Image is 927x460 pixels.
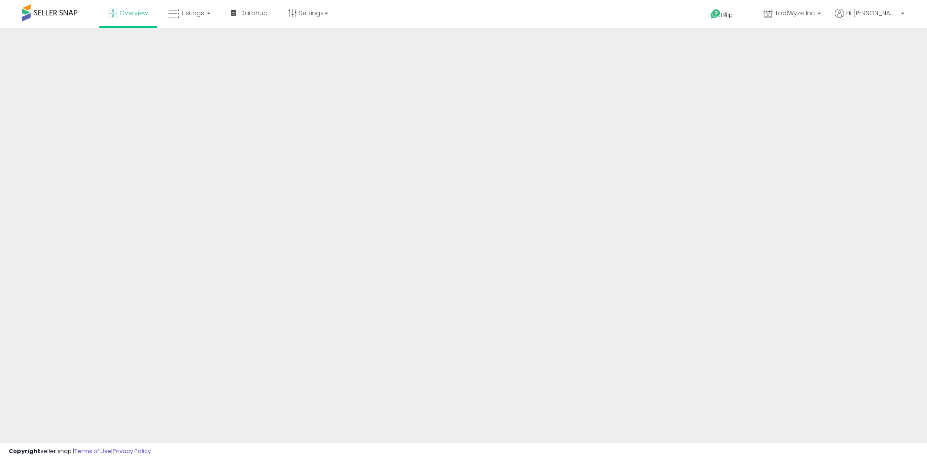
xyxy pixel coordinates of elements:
[182,9,204,17] span: Listings
[120,9,148,17] span: Overview
[710,9,721,20] i: Get Help
[721,11,733,19] span: Help
[835,9,904,28] a: Hi [PERSON_NAME]
[704,2,750,28] a: Help
[240,9,268,17] span: DataHub
[775,9,815,17] span: ToolWyze Inc
[846,9,898,17] span: Hi [PERSON_NAME]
